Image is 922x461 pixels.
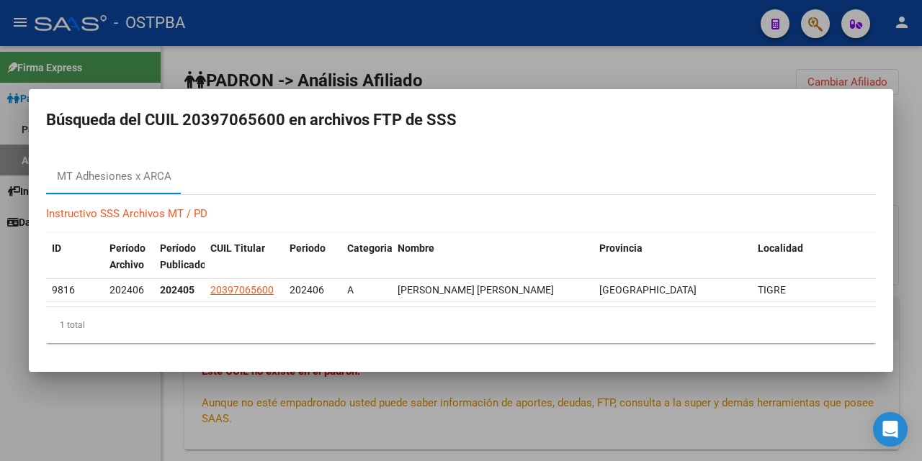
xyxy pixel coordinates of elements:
span: 20397065600 [210,284,274,296]
datatable-header-cell: CUIL Titular [205,233,284,280]
datatable-header-cell: ID [46,233,104,280]
span: Período Publicado [160,242,206,270]
span: [GEOGRAPHIC_DATA] [599,284,697,296]
div: MT Adhesiones x ARCA [57,168,171,185]
datatable-header-cell: Nombre [392,233,594,280]
datatable-header-cell: Localidad [752,233,889,280]
datatable-header-cell: Provincia [594,233,752,280]
span: Periodo [290,242,326,254]
span: Categoria [347,242,393,254]
span: Nombre [398,242,434,254]
span: [PERSON_NAME] [PERSON_NAME] [398,284,554,296]
span: 202406 [109,284,144,296]
span: Período Archivo [109,242,146,270]
div: 1 total [46,307,876,343]
div: Open Intercom Messenger [873,412,908,447]
span: ID [52,242,61,254]
span: TIGRE [758,284,786,296]
datatable-header-cell: Categoria [341,233,392,280]
span: 202406 [290,284,324,296]
span: Localidad [758,242,803,254]
span: Provincia [599,242,643,254]
span: A [347,284,354,296]
datatable-header-cell: Período Archivo [104,233,154,280]
datatable-header-cell: Período Publicado [154,233,205,280]
a: Instructivo SSS Archivos MT / PD [46,207,207,220]
span: 9816 [52,284,75,296]
h2: Búsqueda del CUIL 20397065600 en archivos FTP de SSS [46,106,876,134]
span: CUIL Titular [210,242,265,254]
strong: 202405 [160,284,194,296]
datatable-header-cell: Periodo [284,233,341,280]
